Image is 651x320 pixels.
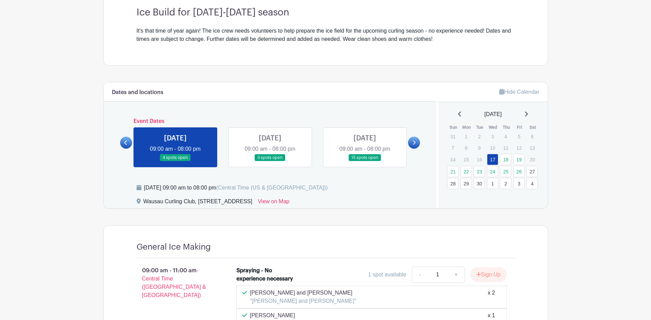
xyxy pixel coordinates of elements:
a: 29 [461,178,472,189]
div: x 2 [488,289,495,305]
a: 23 [474,166,485,177]
span: [DATE] [485,110,502,118]
th: Sun [447,124,460,131]
p: 15 [461,154,472,165]
a: View on Map [258,197,289,208]
th: Tue [473,124,487,131]
a: 4 [526,178,538,189]
h6: Event Dates [132,118,408,125]
p: 6 [526,131,538,142]
p: 11 [500,142,511,153]
p: 2 [474,131,485,142]
p: 10 [487,142,498,153]
a: 3 [513,178,525,189]
p: "[PERSON_NAME] and [PERSON_NAME]" [250,297,356,305]
span: - Central Time ([GEOGRAPHIC_DATA] & [GEOGRAPHIC_DATA]) [142,267,206,298]
a: Hide Calendar [499,89,539,95]
p: 9 [474,142,485,153]
div: It's that time of year again! The ice crew needs volunteers to help prepare the ice field for the... [137,27,515,43]
p: 4 [500,131,511,142]
a: - [412,266,428,283]
p: 1 [461,131,472,142]
a: 24 [487,166,498,177]
p: 3 [487,131,498,142]
a: + [447,266,465,283]
a: 22 [461,166,472,177]
p: 13 [526,142,538,153]
p: 8 [461,142,472,153]
a: 30 [474,178,485,189]
a: 19 [513,154,525,165]
a: 28 [447,178,458,189]
div: [DATE] 09:00 am to 08:00 pm [144,184,328,192]
p: [PERSON_NAME] and [PERSON_NAME] [250,289,356,297]
a: 18 [500,154,511,165]
a: 27 [526,166,538,177]
button: Sign Up [470,267,507,282]
p: [PERSON_NAME] [250,311,295,320]
th: Fri [513,124,526,131]
div: Spraying - No experience necessary [236,266,296,283]
div: 1 spot available [368,271,406,279]
span: (Central Time (US & [GEOGRAPHIC_DATA])) [216,185,328,191]
p: 14 [447,154,458,165]
h3: Ice Build for [DATE]-[DATE] season [137,7,515,19]
th: Thu [500,124,513,131]
th: Mon [460,124,474,131]
a: 26 [513,166,525,177]
h4: General Ice Making [137,242,211,252]
p: 09:00 am - 11:00 am [126,264,226,302]
a: 1 [487,178,498,189]
p: 12 [513,142,525,153]
p: 5 [513,131,525,142]
p: 7 [447,142,458,153]
p: 31 [447,131,458,142]
a: 2 [500,178,511,189]
div: x 1 [488,311,495,320]
div: Wausau Curling Club, [STREET_ADDRESS] [143,197,253,208]
h6: Dates and locations [112,89,163,96]
th: Sat [526,124,539,131]
th: Wed [487,124,500,131]
a: 17 [487,154,498,165]
a: 21 [447,166,458,177]
p: 20 [526,154,538,165]
p: 16 [474,154,485,165]
a: 25 [500,166,511,177]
